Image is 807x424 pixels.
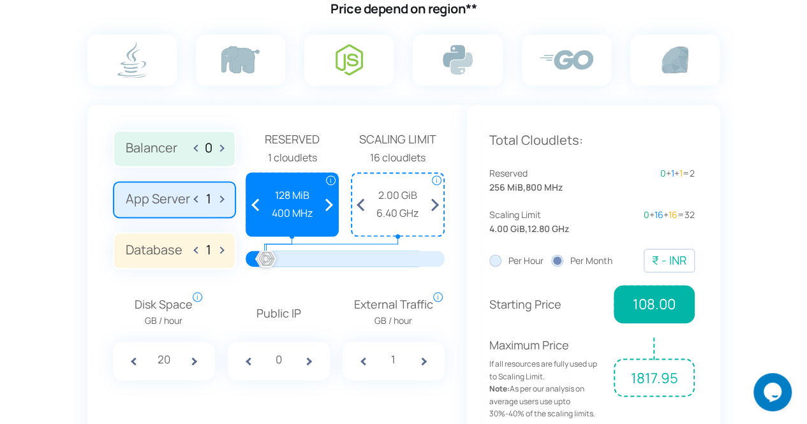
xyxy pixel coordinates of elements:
[489,383,510,393] strong: Note:
[113,181,236,218] label: App Server
[660,167,666,179] span: 0
[221,46,260,73] img: php
[685,208,695,221] span: 32
[690,167,695,179] span: 2
[351,130,445,149] span: Scaling Limit
[354,314,433,328] span: GB / hour
[753,373,794,411] iframe: chat widget
[198,242,219,257] input: Database
[489,358,605,419] span: If all resources are fully used up to Scaling Limit. As per our analysis on average users use upt...
[432,175,441,185] span: i
[253,205,332,222] span: 400 MHz
[246,130,339,149] span: Reserved
[592,208,695,222] div: + + =
[113,130,236,167] label: Balancer
[198,191,219,206] input: App Server
[644,208,649,221] span: 0
[526,180,563,194] span: 800 MHz
[489,208,592,237] div: ,
[489,254,544,268] label: Per Hour
[592,166,695,180] div: + + =
[489,208,592,222] span: Scaling Limit
[47,1,760,17] h4: Price depend on region**
[669,208,677,221] span: 16
[489,166,592,180] span: Reserved
[540,50,593,69] img: go
[433,292,443,302] span: i
[198,140,219,155] input: Balancer
[113,232,236,269] label: Database
[359,187,437,204] span: 2.00 GiB
[614,358,694,397] span: 1817.95
[253,187,332,204] span: 128 MiB
[326,175,336,185] span: i
[489,130,695,150] p: Total Cloudlets:
[655,208,663,221] span: 16
[351,150,445,166] div: 16 cloudlets
[671,167,674,179] span: 1
[489,180,523,194] span: 256 MiB
[489,222,525,236] span: 4.00 GiB
[135,295,193,328] span: Disk Space
[528,222,569,236] span: 12.80 GHz
[246,150,339,166] div: 1 cloudlets
[443,45,473,75] img: python
[135,314,193,328] span: GB / hour
[359,205,437,222] span: 6.40 GHz
[193,292,202,302] span: i
[652,251,686,270] div: ₹ - INR
[489,295,605,314] p: Starting Price
[354,295,433,328] span: External Traffic
[614,285,694,323] span: 108.00
[228,304,330,323] p: Public IP
[336,44,363,75] img: node
[489,166,592,195] div: ,
[679,167,683,179] span: 1
[551,254,612,268] label: Per Month
[117,41,146,78] img: java
[489,336,605,419] p: Maximum Price
[662,47,688,73] img: ruby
